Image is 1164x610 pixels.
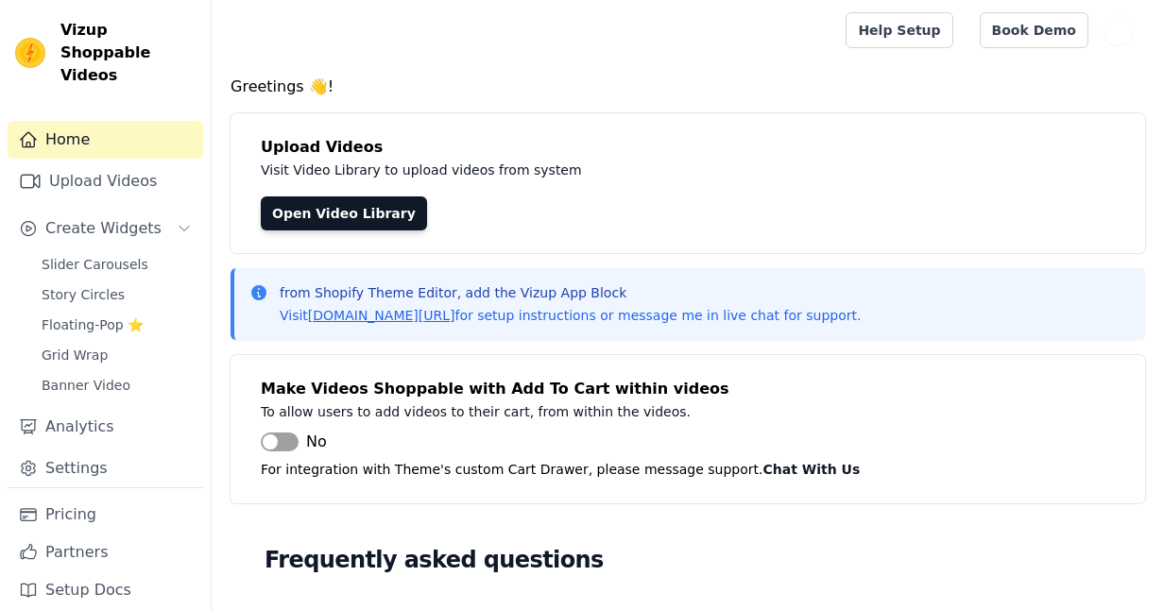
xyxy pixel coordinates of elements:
[42,346,108,364] span: Grid Wrap
[261,136,1115,159] h4: Upload Videos
[45,217,162,240] span: Create Widgets
[306,431,327,453] span: No
[8,408,203,446] a: Analytics
[30,312,203,338] a: Floating-Pop ⭐
[846,12,952,48] a: Help Setup
[261,196,427,230] a: Open Video Library
[265,541,1111,579] h2: Frequently asked questions
[980,12,1088,48] a: Book Demo
[42,376,130,395] span: Banner Video
[30,251,203,278] a: Slider Carousels
[8,496,203,534] a: Pricing
[8,210,203,247] button: Create Widgets
[763,458,861,481] button: Chat With Us
[231,76,1145,98] h4: Greetings 👋!
[8,121,203,159] a: Home
[30,342,203,368] a: Grid Wrap
[30,372,203,398] a: Banner Video
[8,449,203,487] a: Settings
[42,285,125,304] span: Story Circles
[8,534,203,571] a: Partners
[42,315,144,334] span: Floating-Pop ⭐
[261,159,1107,181] p: Visit Video Library to upload videos from system
[261,458,1115,481] p: For integration with Theme's custom Cart Drawer, please message support.
[261,400,1107,423] p: To allow users to add videos to their cart, from within the videos.
[280,283,861,302] p: from Shopify Theme Editor, add the Vizup App Block
[8,162,203,200] a: Upload Videos
[15,38,45,68] img: Vizup
[42,255,148,274] span: Slider Carousels
[30,281,203,308] a: Story Circles
[60,19,196,87] span: Vizup Shoppable Videos
[308,308,455,323] a: [DOMAIN_NAME][URL]
[261,378,1115,400] h4: Make Videos Shoppable with Add To Cart within videos
[261,431,327,453] button: No
[280,306,861,325] p: Visit for setup instructions or message me in live chat for support.
[8,571,203,609] a: Setup Docs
